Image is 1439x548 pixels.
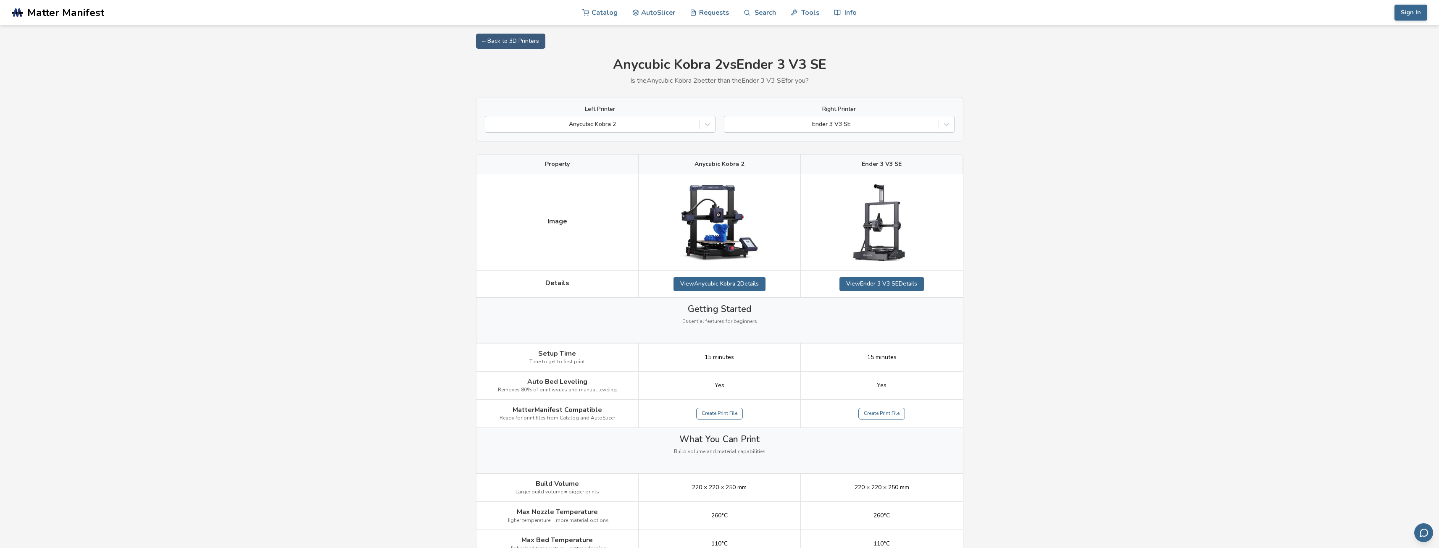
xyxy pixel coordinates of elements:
span: What You Can Print [679,434,760,444]
button: Sign In [1394,5,1427,21]
span: Removes 80% of print issues and manual leveling [498,387,617,393]
span: Max Bed Temperature [521,536,593,544]
span: Essential features for beginners [682,319,757,325]
span: 15 minutes [705,354,734,361]
span: Build volume and material capabilities [674,449,766,455]
label: Left Printer [485,106,716,113]
span: 220 × 220 × 250 mm [692,484,747,491]
span: Ready for print files from Catalog and AutoSlicer [500,415,615,421]
span: Image [547,218,567,225]
span: 260°C [873,512,890,519]
span: 15 minutes [867,354,897,361]
span: Time to get to first print [529,359,585,365]
button: Send feedback via email [1414,523,1433,542]
span: Higher temperature = more material options [505,518,609,524]
span: Ender 3 V3 SE [862,161,902,168]
span: 110°C [873,540,890,547]
span: 260°C [711,512,728,519]
span: Details [545,279,569,287]
span: Build Volume [536,480,579,488]
a: Create Print File [696,408,743,420]
span: Yes [877,382,887,389]
span: 220 × 220 × 250 mm [855,484,909,491]
img: Ender 3 V3 SE [840,180,924,264]
span: Larger build volume = bigger prints [516,489,599,495]
h1: Anycubic Kobra 2 vs Ender 3 V3 SE [476,57,963,73]
span: Max Nozzle Temperature [517,508,598,516]
a: ViewAnycubic Kobra 2Details [673,277,766,291]
span: Matter Manifest [27,7,104,18]
a: ViewEnder 3 V3 SEDetails [839,277,924,291]
span: MatterManifest Compatible [513,406,602,414]
span: Yes [715,382,724,389]
a: ← Back to 3D Printers [476,34,545,49]
span: Anycubic Kobra 2 [695,161,744,168]
img: Anycubic Kobra 2 [677,180,761,264]
span: Auto Bed Leveling [527,378,587,385]
label: Right Printer [724,106,955,113]
span: Getting Started [688,304,751,314]
input: Ender 3 V3 SE [729,121,730,128]
a: Create Print File [858,408,905,420]
p: Is the Anycubic Kobra 2 better than the Ender 3 V3 SE for you? [476,77,963,84]
span: 110°C [711,540,728,547]
span: Property [545,161,570,168]
span: Setup Time [538,350,576,357]
input: Anycubic Kobra 2 [489,121,491,128]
